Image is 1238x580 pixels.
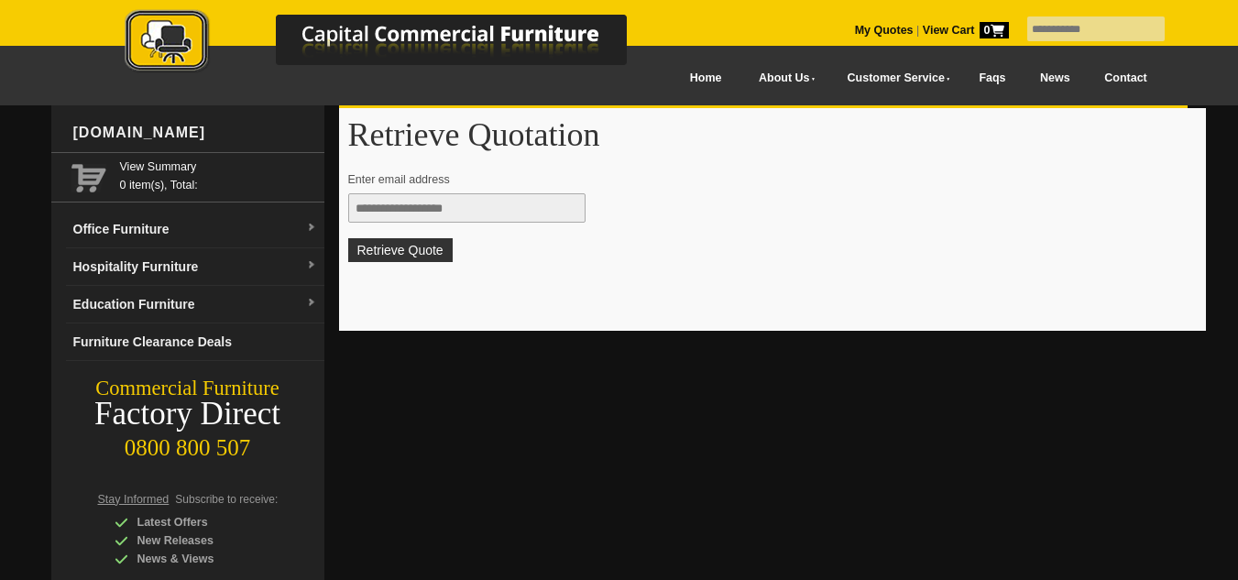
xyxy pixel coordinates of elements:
[739,58,827,99] a: About Us
[1023,58,1087,99] a: News
[74,9,716,82] a: Capital Commercial Furniture Logo
[1087,58,1164,99] a: Contact
[115,531,289,550] div: New Releases
[66,105,324,160] div: [DOMAIN_NAME]
[66,211,324,248] a: Office Furnituredropdown
[962,58,1024,99] a: Faqs
[919,24,1008,37] a: View Cart0
[348,117,1197,152] h1: Retrieve Quotation
[66,286,324,323] a: Education Furnituredropdown
[115,550,289,568] div: News & Views
[120,158,317,176] a: View Summary
[66,248,324,286] a: Hospitality Furnituredropdown
[51,401,324,427] div: Factory Direct
[74,9,716,76] img: Capital Commercial Furniture Logo
[306,260,317,271] img: dropdown
[66,323,324,361] a: Furniture Clearance Deals
[115,513,289,531] div: Latest Offers
[51,426,324,461] div: 0800 800 507
[175,493,278,506] span: Subscribe to receive:
[51,376,324,401] div: Commercial Furniture
[306,223,317,234] img: dropdown
[923,24,1009,37] strong: View Cart
[348,238,453,262] button: Retrieve Quote
[855,24,914,37] a: My Quotes
[827,58,961,99] a: Customer Service
[98,493,170,506] span: Stay Informed
[306,298,317,309] img: dropdown
[980,22,1009,38] span: 0
[120,158,317,192] span: 0 item(s), Total:
[348,170,1179,189] p: Enter email address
